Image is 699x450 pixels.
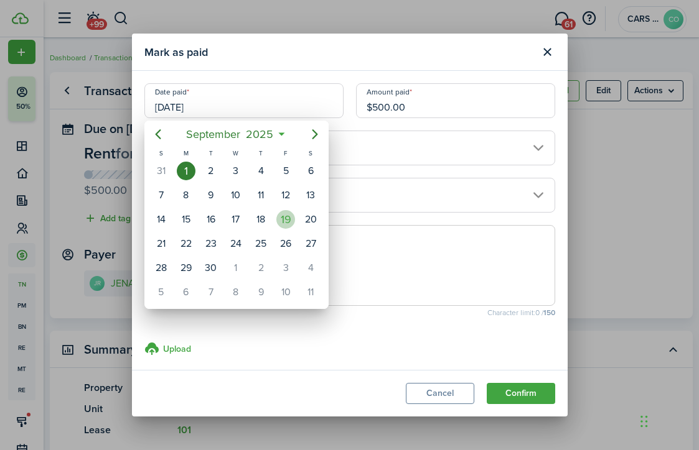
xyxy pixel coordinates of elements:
[152,234,171,253] div: Sunday, September 21, 2025
[276,259,295,277] div: Friday, October 3, 2025
[184,123,243,145] span: September
[227,210,245,229] div: Wednesday, September 17, 2025
[202,283,220,301] div: Tuesday, October 7, 2025
[303,122,327,147] mbsc-button: Next page
[174,148,199,158] div: M
[301,283,320,301] div: Saturday, October 11, 2025
[152,186,171,204] div: Sunday, September 7, 2025
[152,283,171,301] div: Sunday, October 5, 2025
[276,162,295,180] div: Friday, September 5, 2025
[243,123,276,145] span: 2025
[248,148,273,158] div: T
[177,162,195,180] div: Monday, September 1, 2025
[276,186,295,204] div: Friday, September 12, 2025
[146,122,171,147] mbsc-button: Previous page
[251,186,270,204] div: Thursday, September 11, 2025
[152,162,171,180] div: Sunday, August 31, 2025
[301,186,320,204] div: Saturday, September 13, 2025
[251,234,270,253] div: Thursday, September 25, 2025
[251,283,270,301] div: Thursday, October 9, 2025
[301,234,320,253] div: Saturday, September 27, 2025
[177,259,195,277] div: Monday, September 29, 2025
[276,210,295,229] div: Today, Friday, September 19, 2025
[301,259,320,277] div: Saturday, October 4, 2025
[177,283,195,301] div: Monday, October 6, 2025
[227,186,245,204] div: Wednesday, September 10, 2025
[251,259,270,277] div: Thursday, October 2, 2025
[227,259,245,277] div: Wednesday, October 1, 2025
[177,234,195,253] div: Monday, September 22, 2025
[199,148,223,158] div: T
[177,210,195,229] div: Monday, September 15, 2025
[301,162,320,180] div: Saturday, September 6, 2025
[202,186,220,204] div: Tuesday, September 9, 2025
[227,162,245,180] div: Wednesday, September 3, 2025
[179,123,281,145] mbsc-button: September2025
[202,259,220,277] div: Tuesday, September 30, 2025
[251,162,270,180] div: Thursday, September 4, 2025
[149,148,174,158] div: S
[152,259,171,277] div: Sunday, September 28, 2025
[202,210,220,229] div: Tuesday, September 16, 2025
[301,210,320,229] div: Saturday, September 20, 2025
[251,210,270,229] div: Thursday, September 18, 2025
[227,234,245,253] div: Wednesday, September 24, 2025
[223,148,248,158] div: W
[276,283,295,301] div: Friday, October 10, 2025
[227,283,245,301] div: Wednesday, October 8, 2025
[273,148,298,158] div: F
[276,234,295,253] div: Friday, September 26, 2025
[152,210,171,229] div: Sunday, September 14, 2025
[298,148,323,158] div: S
[202,162,220,180] div: Tuesday, September 2, 2025
[202,234,220,253] div: Tuesday, September 23, 2025
[177,186,195,204] div: Monday, September 8, 2025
